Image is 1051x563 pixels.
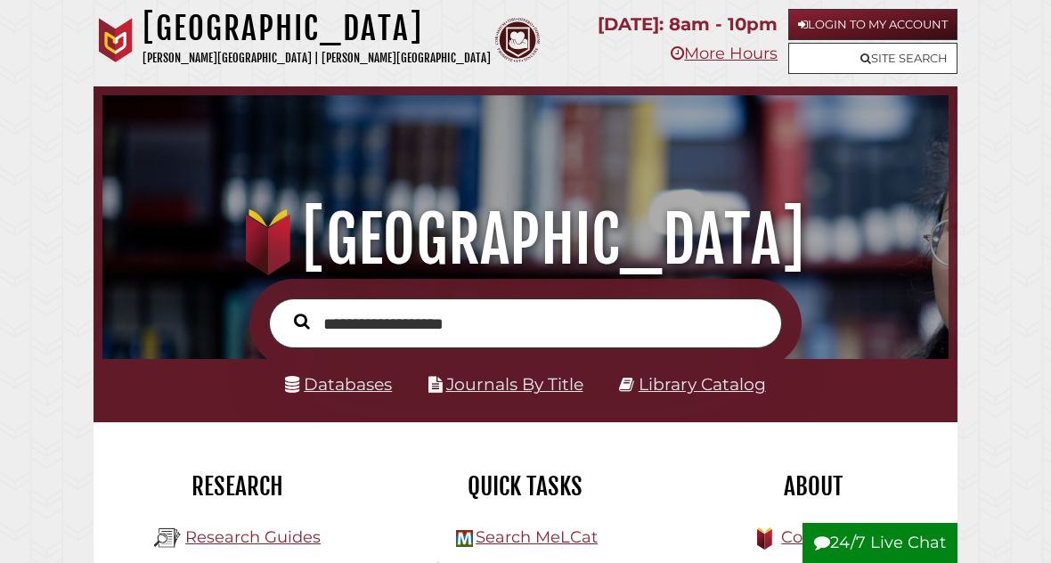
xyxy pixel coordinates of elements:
img: Calvin Theological Seminary [495,18,540,62]
i: Search [294,314,310,330]
img: Calvin University [94,18,138,62]
a: Site Search [788,43,957,74]
h1: [GEOGRAPHIC_DATA] [118,200,933,279]
img: Hekman Library Logo [456,530,473,547]
a: Databases [285,374,392,395]
a: Library Catalog [639,374,766,395]
img: Hekman Library Logo [154,525,181,551]
h1: [GEOGRAPHIC_DATA] [143,9,491,48]
p: [PERSON_NAME][GEOGRAPHIC_DATA] | [PERSON_NAME][GEOGRAPHIC_DATA] [143,48,491,69]
a: Journals By Title [446,374,583,395]
button: Search [285,310,319,334]
a: Login to My Account [788,9,957,40]
a: More Hours [671,44,778,63]
a: Contact Us [781,527,869,547]
a: Search MeLCat [476,527,598,547]
h2: Quick Tasks [395,471,656,502]
p: [DATE]: 8am - 10pm [598,9,778,40]
h2: Research [107,471,368,502]
a: Research Guides [185,527,321,547]
h2: About [683,471,944,502]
